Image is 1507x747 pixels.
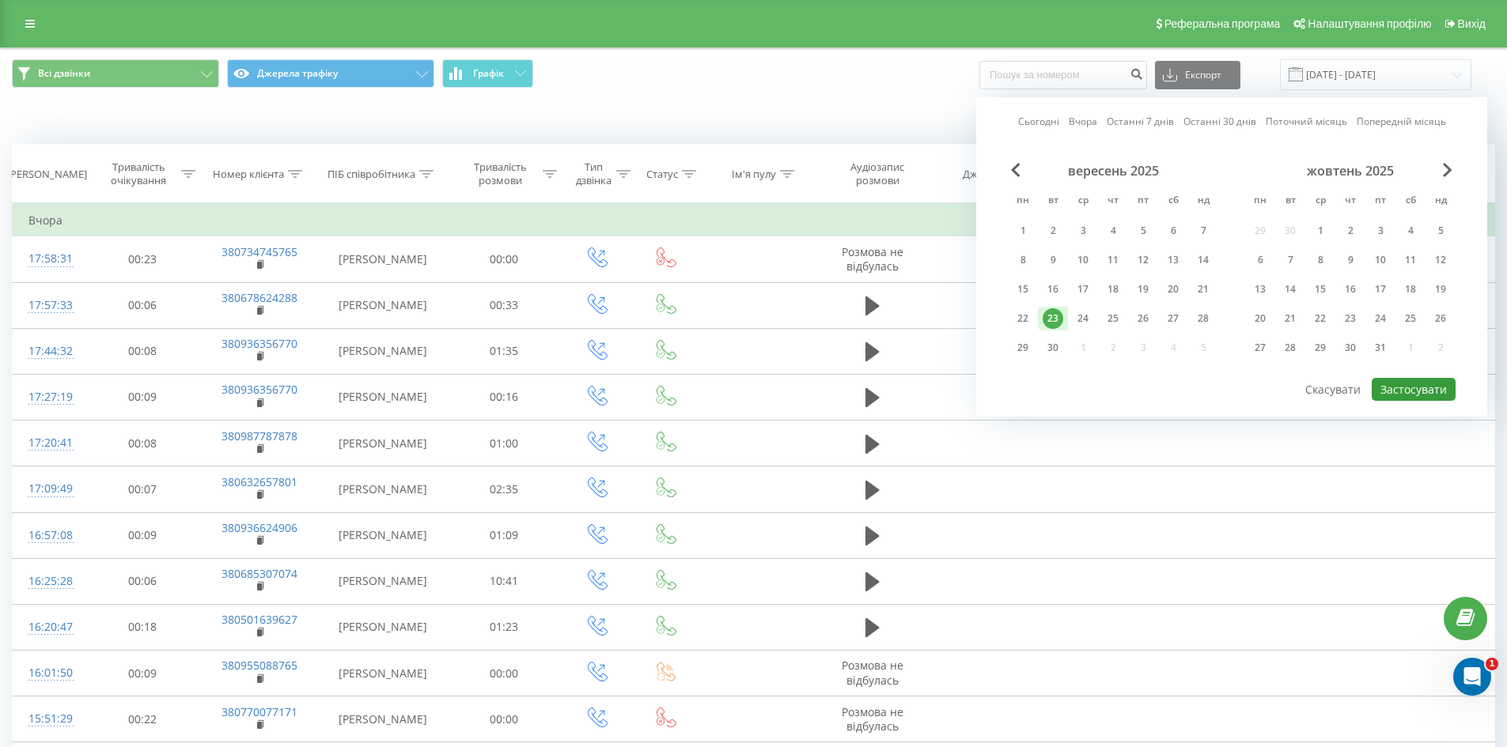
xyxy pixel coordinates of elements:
div: Статус [646,168,678,181]
div: пн 6 жовт 2025 р. [1245,248,1275,272]
div: 2 [1340,221,1361,241]
td: 02:35 [447,466,562,512]
div: вт 30 вер 2025 р. [1038,336,1068,360]
abbr: субота [1161,190,1185,213]
abbr: вівторок [1041,190,1065,213]
abbr: неділя [1429,190,1452,213]
div: пт 12 вер 2025 р. [1128,248,1158,272]
div: 4 [1103,221,1123,241]
div: нд 26 жовт 2025 р. [1426,307,1456,330]
div: 24 [1073,308,1093,329]
div: пт 24 жовт 2025 р. [1365,307,1395,330]
a: 380685307074 [222,566,297,581]
button: Джерела трафіку [227,59,434,88]
div: ср 29 жовт 2025 р. [1305,336,1335,360]
td: 01:23 [447,604,562,650]
div: 12 [1430,250,1451,270]
div: сб 25 жовт 2025 р. [1395,307,1426,330]
td: [PERSON_NAME] [319,421,447,466]
div: чт 9 жовт 2025 р. [1335,248,1365,272]
div: вересень 2025 [1008,163,1218,179]
abbr: понеділок [1248,190,1272,213]
abbr: вівторок [1278,190,1302,213]
div: 20 [1250,308,1270,329]
a: Останні 7 днів [1107,114,1174,129]
div: 28 [1193,308,1214,329]
td: 00:07 [85,466,200,512]
div: 18 [1400,279,1421,300]
span: Графік [473,68,504,79]
td: 00:00 [447,236,562,282]
div: нд 28 вер 2025 р. [1188,307,1218,330]
div: 17:09:49 [28,473,70,504]
span: Налаштування профілю [1308,17,1431,30]
td: [PERSON_NAME] [319,696,447,742]
div: вт 9 вер 2025 р. [1038,248,1068,272]
td: 00:16 [447,374,562,420]
div: 13 [1250,279,1270,300]
div: чт 25 вер 2025 р. [1098,307,1128,330]
td: Вчора [13,205,1495,236]
abbr: середа [1308,190,1332,213]
div: сб 6 вер 2025 р. [1158,219,1188,243]
td: [PERSON_NAME] [319,604,447,650]
div: сб 27 вер 2025 р. [1158,307,1188,330]
td: 00:09 [85,651,200,696]
div: вт 2 вер 2025 р. [1038,219,1068,243]
div: сб 11 жовт 2025 р. [1395,248,1426,272]
abbr: четвер [1339,190,1362,213]
div: ср 3 вер 2025 р. [1068,219,1098,243]
div: чт 23 жовт 2025 р. [1335,307,1365,330]
div: 15 [1310,279,1331,300]
div: сб 13 вер 2025 р. [1158,248,1188,272]
div: нд 21 вер 2025 р. [1188,277,1218,301]
div: ср 22 жовт 2025 р. [1305,307,1335,330]
div: 19 [1430,279,1451,300]
td: 01:09 [447,512,562,558]
div: ср 10 вер 2025 р. [1068,248,1098,272]
div: 9 [1340,250,1361,270]
a: 380770077171 [222,704,297,719]
div: 10 [1073,250,1093,270]
div: пт 26 вер 2025 р. [1128,307,1158,330]
a: Вчора [1069,114,1097,129]
div: 10 [1370,250,1391,270]
a: Поточний місяць [1266,114,1347,129]
div: 14 [1280,279,1301,300]
div: Номер клієнта [213,168,284,181]
a: 380936624906 [222,520,297,535]
div: ср 1 жовт 2025 р. [1305,219,1335,243]
td: 00:08 [85,421,200,466]
div: 16:57:08 [28,520,70,551]
div: 1 [1310,221,1331,241]
div: вт 14 жовт 2025 р. [1275,277,1305,301]
div: сб 18 жовт 2025 р. [1395,277,1426,301]
div: 20 [1163,279,1183,300]
td: [PERSON_NAME] [319,558,447,604]
div: 7 [1280,250,1301,270]
a: Попередній місяць [1357,114,1446,129]
div: 4 [1400,221,1421,241]
td: [PERSON_NAME] [319,512,447,558]
div: Тип дзвінка [575,160,612,187]
div: [PERSON_NAME] [7,168,87,181]
div: 21 [1193,279,1214,300]
div: 15 [1013,279,1033,300]
span: Розмова не відбулась [842,704,903,734]
div: ср 15 жовт 2025 р. [1305,277,1335,301]
a: Останні 30 днів [1183,114,1256,129]
button: Експорт [1155,61,1240,89]
a: 380936356770 [222,382,297,397]
div: 17:27:19 [28,382,70,413]
div: чт 11 вер 2025 р. [1098,248,1128,272]
div: 3 [1073,221,1093,241]
div: 18 [1103,279,1123,300]
div: чт 2 жовт 2025 р. [1335,219,1365,243]
div: 3 [1370,221,1391,241]
div: пн 8 вер 2025 р. [1008,248,1038,272]
div: вт 7 жовт 2025 р. [1275,248,1305,272]
a: 380632657801 [222,474,297,489]
td: [PERSON_NAME] [319,328,447,374]
span: Реферальна програма [1164,17,1281,30]
div: пн 22 вер 2025 р. [1008,307,1038,330]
